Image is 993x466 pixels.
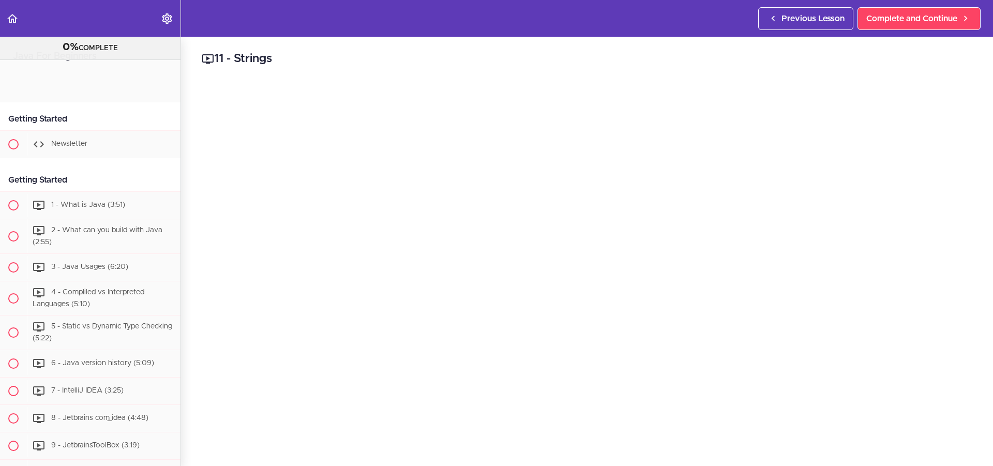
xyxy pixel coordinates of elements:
[161,12,173,25] svg: Settings Menu
[63,42,79,52] span: 0%
[51,387,124,394] span: 7 - IntelliJ IDEA (3:25)
[51,263,128,270] span: 3 - Java Usages (6:20)
[51,140,87,147] span: Newsletter
[33,289,144,308] span: 4 - Compliled vs Interpreted Languages (5:10)
[13,41,168,54] div: COMPLETE
[6,12,19,25] svg: Back to course curriculum
[202,50,972,68] h2: 11 - Strings
[51,442,140,449] span: 9 - JetbrainsToolBox (3:19)
[51,201,125,208] span: 1 - What is Java (3:51)
[866,12,957,25] span: Complete and Continue
[33,323,172,342] span: 5 - Static vs Dynamic Type Checking (5:22)
[51,414,148,422] span: 8 - Jetbrains com_idea (4:48)
[33,227,162,246] span: 2 - What can you build with Java (2:55)
[781,12,845,25] span: Previous Lesson
[857,7,981,30] a: Complete and Continue
[758,7,853,30] a: Previous Lesson
[51,359,154,367] span: 6 - Java version history (5:09)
